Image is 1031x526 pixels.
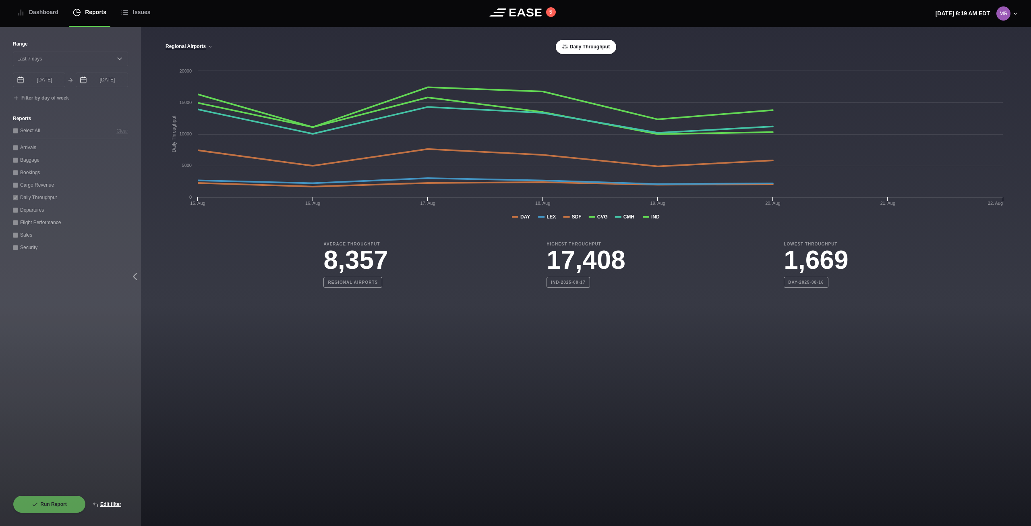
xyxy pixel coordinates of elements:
tspan: LEX [547,214,556,220]
b: DAY-2025-08-16 [784,277,828,288]
tspan: IND [651,214,660,220]
h3: 1,669 [784,247,848,273]
h3: 17,408 [547,247,625,273]
tspan: 21. Aug [880,201,895,206]
button: Filter by day of week [13,95,69,102]
input: mm/dd/yyyy [13,73,65,87]
button: Daily Throughput [556,40,616,54]
text: 0 [189,195,192,200]
b: IND-2025-08-17 [547,277,590,288]
text: 10000 [179,131,192,136]
label: Range [13,40,128,48]
tspan: 22. Aug [988,201,1003,206]
text: 15000 [179,100,192,105]
button: Clear [116,127,128,135]
tspan: 15. Aug [190,201,205,206]
label: Reports [13,115,128,122]
tspan: CVG [597,214,608,220]
button: 5 [546,7,556,17]
b: Regional Airports [323,277,382,288]
text: 20000 [179,69,192,73]
b: Highest Throughput [547,241,625,247]
tspan: CMH [623,214,634,220]
h3: 8,357 [323,247,388,273]
tspan: 16. Aug [305,201,320,206]
tspan: Daily Throughput [171,115,177,152]
tspan: 20. Aug [765,201,780,206]
tspan: 17. Aug [420,201,435,206]
b: Average Throughput [323,241,388,247]
button: Edit filter [86,495,128,513]
tspan: 18. Aug [535,201,550,206]
text: 5000 [182,163,192,168]
p: [DATE] 8:19 AM EDT [936,9,990,18]
input: mm/dd/yyyy [76,73,128,87]
button: Regional Airports [165,44,213,50]
img: 0b2ed616698f39eb9cebe474ea602d52 [996,6,1010,21]
tspan: DAY [520,214,530,220]
tspan: 19. Aug [650,201,665,206]
b: Lowest Throughput [784,241,848,247]
tspan: SDF [572,214,582,220]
